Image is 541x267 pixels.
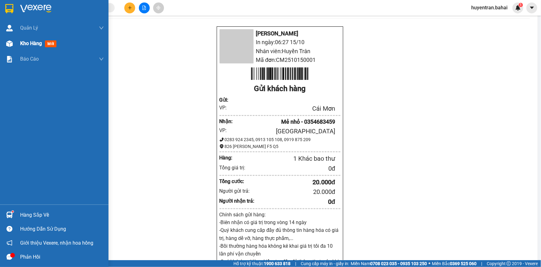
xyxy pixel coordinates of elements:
[20,55,39,63] span: Báo cáo
[153,2,164,13] button: aim
[139,2,150,13] button: file-add
[5,6,15,12] span: Gửi:
[351,260,427,267] span: Miền Nam
[220,144,224,149] span: environment
[20,252,104,262] div: Phản hồi
[370,261,427,266] strong: 0708 023 035 - 0935 103 250
[255,177,335,187] div: 20.000 đ
[99,57,104,62] span: down
[20,224,104,234] div: Hướng dẫn sử dụng
[220,29,340,38] li: [PERSON_NAME]
[7,254,12,260] span: message
[301,260,349,267] span: Cung cấp máy in - giấy in:
[233,260,290,267] span: Hỗ trợ kỹ thuật:
[45,40,56,47] span: mới
[7,226,12,232] span: question-circle
[5,40,14,46] span: CR :
[5,5,55,13] div: Cái Mơn
[220,164,255,172] div: Tổng giá trị:
[220,219,340,226] p: -Biên nhận có giá trị trong vòng 14 ngày
[220,177,255,185] div: Tổng cước:
[220,136,340,143] div: 0283 924 2345, 0913 105 108, 0919 875 209
[128,6,132,10] span: plus
[124,2,135,13] button: plus
[264,261,290,266] strong: 1900 633 818
[220,96,235,104] div: Gửi :
[59,27,122,35] div: 0354683459
[255,187,335,197] div: 20.000 đ
[220,117,235,125] div: Nhận :
[59,19,122,27] div: Mẻ nhỏ
[99,25,104,30] span: down
[220,242,340,258] p: -Bồi thường hàng hóa không kê khai giá trị tối đa 10 lần phí vận chuyển
[20,210,104,220] div: Hàng sắp về
[432,260,477,267] span: Miền Bắc
[220,104,235,112] div: VP:
[6,56,13,62] img: solution-icon
[255,164,335,173] div: 0 đ
[5,39,56,47] div: 20.000
[59,5,74,12] span: Nhận:
[295,260,296,267] span: |
[220,143,340,150] div: 826 [PERSON_NAME] F5 Q5
[255,197,335,207] div: 0 đ
[220,56,340,64] li: Mã đơn: CM2510150001
[12,211,14,213] sup: 1
[220,226,340,242] p: -Quý khách cung cấp đầy đủ thông tin hàng hóa có giá trị, hàng dể vỡ, hàng thực phẩm,...
[220,47,340,56] li: Nhân viên: Huyền Trân
[6,212,13,218] img: warehouse-icon
[220,211,340,219] div: Chính sách gửi hàng:
[234,127,335,136] div: [GEOGRAPHIC_DATA]
[220,154,245,162] div: Hàng:
[7,240,12,246] span: notification
[220,83,340,95] div: Gửi khách hàng
[515,5,521,11] img: icon-new-feature
[156,6,161,10] span: aim
[529,5,535,11] span: caret-down
[234,104,335,113] div: Cái Mơn
[481,260,482,267] span: |
[59,5,122,19] div: [GEOGRAPHIC_DATA]
[20,40,42,46] span: Kho hàng
[6,40,13,47] img: warehouse-icon
[5,4,13,13] img: logo-vxr
[142,6,146,10] span: file-add
[245,154,335,163] div: 1 Khác bao thư
[234,117,335,126] div: Mẻ nhỏ - 0354683459
[428,262,430,265] span: ⚪️
[520,3,522,7] span: 1
[220,187,255,195] div: Người gửi trả:
[6,25,13,31] img: warehouse-icon
[450,261,477,266] strong: 0369 525 060
[20,239,93,247] span: Giới thiệu Vexere, nhận hoa hồng
[220,137,224,142] span: phone
[519,3,523,7] sup: 1
[466,4,512,12] span: huyentran.bahai
[507,261,511,266] span: copyright
[220,197,255,205] div: Người nhận trả:
[20,24,38,32] span: Quản Lý
[220,38,340,47] li: In ngày: 06:27 15/10
[220,127,235,134] div: VP:
[526,2,537,13] button: caret-down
